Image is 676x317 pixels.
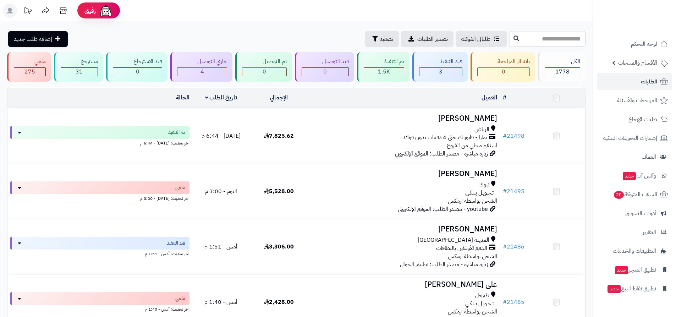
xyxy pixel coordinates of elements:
div: قيد التوصيل [302,58,349,66]
span: طلبات الإرجاع [628,114,657,124]
img: ai-face.png [99,4,113,18]
div: مسترجع [61,58,98,66]
a: العملاء [597,148,672,165]
span: استلام محلي من الفروع [447,141,497,150]
span: أمس - 1:40 م [204,298,237,306]
span: أمس - 1:51 م [204,242,237,251]
span: 1778 [555,67,570,76]
h3: على [PERSON_NAME] [310,280,497,289]
span: لوحة التحكم [631,39,657,49]
h3: [PERSON_NAME] [310,114,497,122]
a: مسترجع 31 [53,52,105,82]
div: 275 [14,68,45,76]
a: السلات المتروكة20 [597,186,672,203]
span: طبرجل [475,291,489,300]
span: # [503,132,507,140]
a: لوحة التحكم [597,35,672,53]
span: التقارير [643,227,656,237]
span: تطبيق المتجر [614,265,656,275]
div: 0 [478,68,530,76]
span: تـحـويـل بـنـكـي [465,189,494,197]
div: اخر تحديث: أمس - 1:51 م [10,250,189,257]
a: الحالة [176,93,189,102]
a: الكل1778 [537,52,587,82]
a: تصدير الطلبات [401,31,454,47]
span: 275 [24,67,35,76]
a: #21495 [503,187,524,196]
span: اليوم - 3:00 م [205,187,237,196]
span: 20 [614,191,624,199]
span: رفيق [84,6,96,15]
a: الطلبات [597,73,672,90]
span: زيارة مباشرة - مصدر الطلب: الموقع الإلكتروني [395,149,488,158]
span: تصدير الطلبات [417,35,448,43]
a: وآتس آبجديد [597,167,672,184]
span: السلات المتروكة [613,190,657,200]
span: المراجعات والأسئلة [617,95,657,105]
span: إضافة طلب جديد [14,35,52,43]
span: 2,428.00 [264,298,294,306]
div: تم التوصيل [242,58,287,66]
span: الشحن بواسطة ارمكس [448,307,497,316]
span: الطلبات [641,77,657,87]
span: وآتس آب [622,171,656,181]
a: تحديثات المنصة [19,4,37,20]
span: جديد [623,172,636,180]
div: الكل [545,58,580,66]
span: ملغي [175,295,185,302]
span: 0 [502,67,505,76]
a: #21498 [503,132,524,140]
a: تم التوصيل 0 [234,52,293,82]
span: الأقسام والمنتجات [618,58,657,68]
span: 0 [263,67,266,76]
span: # [503,242,507,251]
div: اخر تحديث: [DATE] - 6:44 م [10,139,189,146]
span: طلباتي المُوكلة [461,35,490,43]
a: إضافة طلب جديد [8,31,68,47]
a: ملغي 275 [6,52,53,82]
span: 5,528.00 [264,187,294,196]
span: 7,825.62 [264,132,294,140]
a: تم التنفيذ 1.5K [356,52,411,82]
a: جاري التوصيل 4 [169,52,234,82]
a: العميل [482,93,497,102]
div: اخر تحديث: [DATE] - 3:00 م [10,194,189,202]
span: [DATE] - 6:44 م [202,132,241,140]
span: جديد [608,285,621,293]
span: # [503,187,507,196]
div: 31 [61,68,98,76]
a: # [503,93,506,102]
div: ملغي [14,58,46,66]
a: بانتظار المراجعة 0 [469,52,537,82]
span: المدينة [GEOGRAPHIC_DATA] [418,236,489,244]
button: تصفية [365,31,399,47]
a: #21486 [503,242,524,251]
a: طلبات الإرجاع [597,111,672,128]
span: 3 [439,67,443,76]
div: 0 [242,68,286,76]
a: تطبيق المتجرجديد [597,261,672,278]
div: بانتظار المراجعة [477,58,530,66]
a: إشعارات التحويلات البنكية [597,130,672,147]
a: طلباتي المُوكلة [456,31,507,47]
span: جديد [615,266,628,274]
span: الدفع الأونلاين بالبطاقات [436,244,487,252]
span: قيد التنفيذ [167,240,185,247]
div: 0 [302,68,348,76]
span: تم التنفيذ [168,129,185,136]
span: ملغي [175,184,185,191]
a: أدوات التسويق [597,205,672,222]
a: تطبيق نقاط البيعجديد [597,280,672,297]
span: تـحـويـل بـنـكـي [465,300,494,308]
a: قيد التنفيذ 3 [411,52,469,82]
span: # [503,298,507,306]
div: جاري التوصيل [177,58,227,66]
span: إشعارات التحويلات البنكية [603,133,657,143]
span: أدوات التسويق [625,208,656,218]
span: 0 [323,67,327,76]
h3: [PERSON_NAME] [310,225,497,233]
span: الشحن بواسطة ارمكس [448,197,497,205]
div: 0 [113,68,162,76]
span: 0 [136,67,139,76]
span: 4 [200,67,204,76]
